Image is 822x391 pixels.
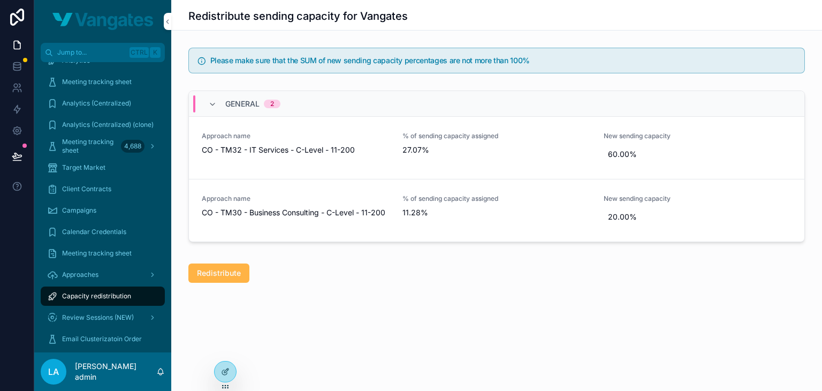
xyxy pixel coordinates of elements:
div: scrollable content [34,62,171,352]
span: % of sending capacity assigned [402,132,590,140]
a: Approach nameCO - TM30 - Business Consulting - C-Level - 11-200% of sending capacity assigned11.2... [189,179,804,242]
a: Analytics (Centralized) [41,94,165,113]
span: Target Market [62,163,105,172]
a: Approaches [41,265,165,284]
span: Review Sessions (NEW) [62,313,134,322]
a: Campaigns [41,201,165,220]
a: Meeting tracking sheet4,688 [41,137,165,156]
span: Email Clusterizatoin Order [62,335,142,343]
img: App logo [52,13,153,30]
span: Approach name [202,132,390,140]
div: 4,688 [121,140,144,153]
a: Analytics (Centralized) (clone) [41,115,165,134]
span: Client Contracts [62,185,111,193]
a: Meeting tracking sheet [41,244,165,263]
span: Meeting tracking sheet [62,78,132,86]
span: Approaches [62,270,98,279]
h5: Please make sure that the SUM of new sending capacity percentages are not more than 100% [210,57,796,64]
span: Jump to... [57,48,125,57]
span: Campaigns [62,206,96,215]
span: 60.00% [608,149,787,160]
span: 11.28% [402,207,590,218]
span: New sending capacity [604,194,791,203]
span: CO - TM30 - Business Consulting - C-Level - 11-200 [202,207,390,218]
p: [PERSON_NAME] admin [75,361,156,382]
span: Meeting tracking sheet [62,249,132,258]
span: 20.00% [608,212,787,222]
a: Email Clusterizatoin Order [41,329,165,349]
a: Client Contracts [41,179,165,199]
div: 2 [270,100,274,108]
span: 27.07% [402,145,590,155]
a: Target Market [41,158,165,177]
button: Redistribute [188,264,249,283]
span: New sending capacity [604,132,791,140]
a: Review Sessions (NEW) [41,308,165,327]
span: % of sending capacity assigned [402,194,590,203]
h1: Redistribute sending capacity for Vangates [188,9,408,24]
span: Calendar Credentials [62,228,126,236]
span: Approach name [202,194,390,203]
span: CO - TM32 - IT Services - C-Level - 11-200 [202,145,390,155]
span: la [48,365,59,378]
a: Capacity redistribution [41,287,165,306]
span: General [225,99,260,109]
a: Approach nameCO - TM32 - IT Services - C-Level - 11-200% of sending capacity assigned27.07%New se... [189,117,804,179]
a: Calendar Credentials [41,222,165,242]
span: Analytics (Centralized) [62,99,131,108]
span: Meeting tracking sheet [62,138,117,155]
span: Capacity redistribution [62,292,131,300]
button: Jump to...CtrlK [41,43,165,62]
span: Analytics (Centralized) (clone) [62,121,154,129]
span: Redistribute [197,268,241,279]
span: K [151,48,159,57]
a: Meeting tracking sheet [41,72,165,92]
span: Ctrl [130,47,149,58]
